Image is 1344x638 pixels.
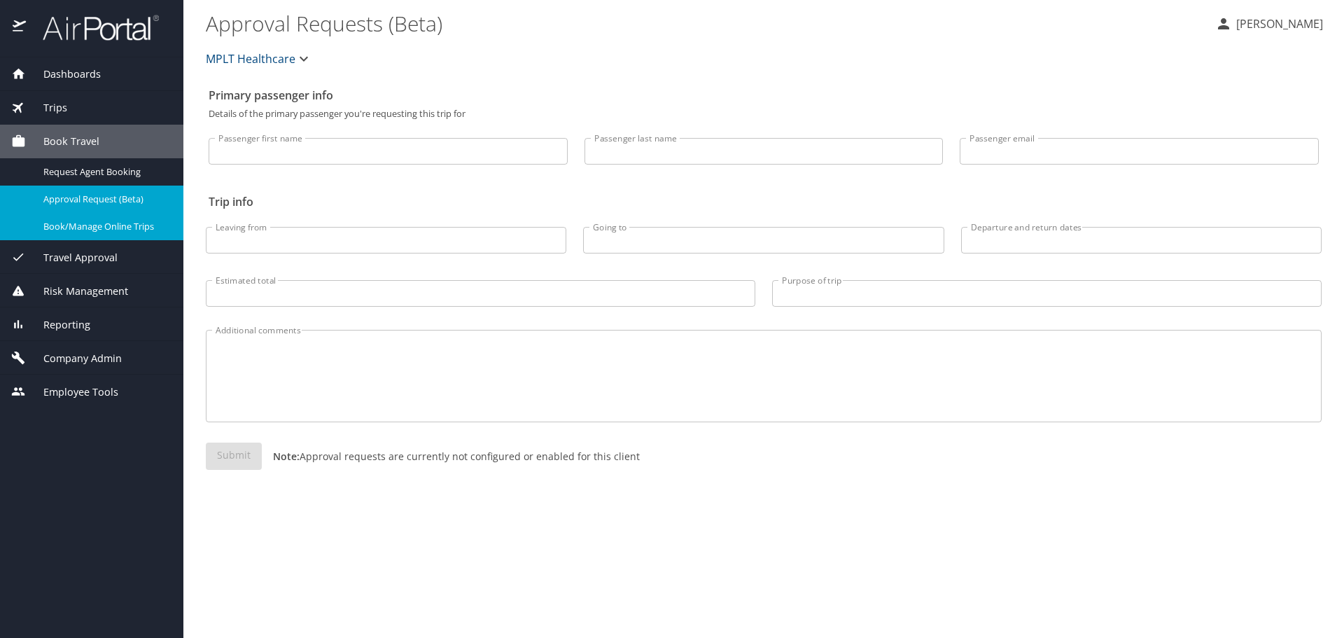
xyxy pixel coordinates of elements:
p: [PERSON_NAME] [1232,15,1323,32]
h1: Approval Requests (Beta) [206,1,1204,45]
span: Risk Management [26,284,128,299]
span: Trips [26,100,67,116]
strong: Note: [273,450,300,463]
img: icon-airportal.png [13,14,27,41]
span: Book Travel [26,134,99,149]
button: [PERSON_NAME] [1210,11,1329,36]
h2: Primary passenger info [209,84,1319,106]
span: Request Agent Booking [43,165,167,179]
p: Details of the primary passenger you're requesting this trip for [209,109,1319,118]
img: airportal-logo.png [27,14,159,41]
span: Reporting [26,317,90,333]
span: Company Admin [26,351,122,366]
button: MPLT Healthcare [200,45,318,73]
span: MPLT Healthcare [206,49,295,69]
p: Approval requests are currently not configured or enabled for this client [262,449,640,464]
span: Travel Approval [26,250,118,265]
span: Employee Tools [26,384,118,400]
span: Book/Manage Online Trips [43,220,167,233]
span: Approval Request (Beta) [43,193,167,206]
h2: Trip info [209,190,1319,213]
span: Dashboards [26,67,101,82]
